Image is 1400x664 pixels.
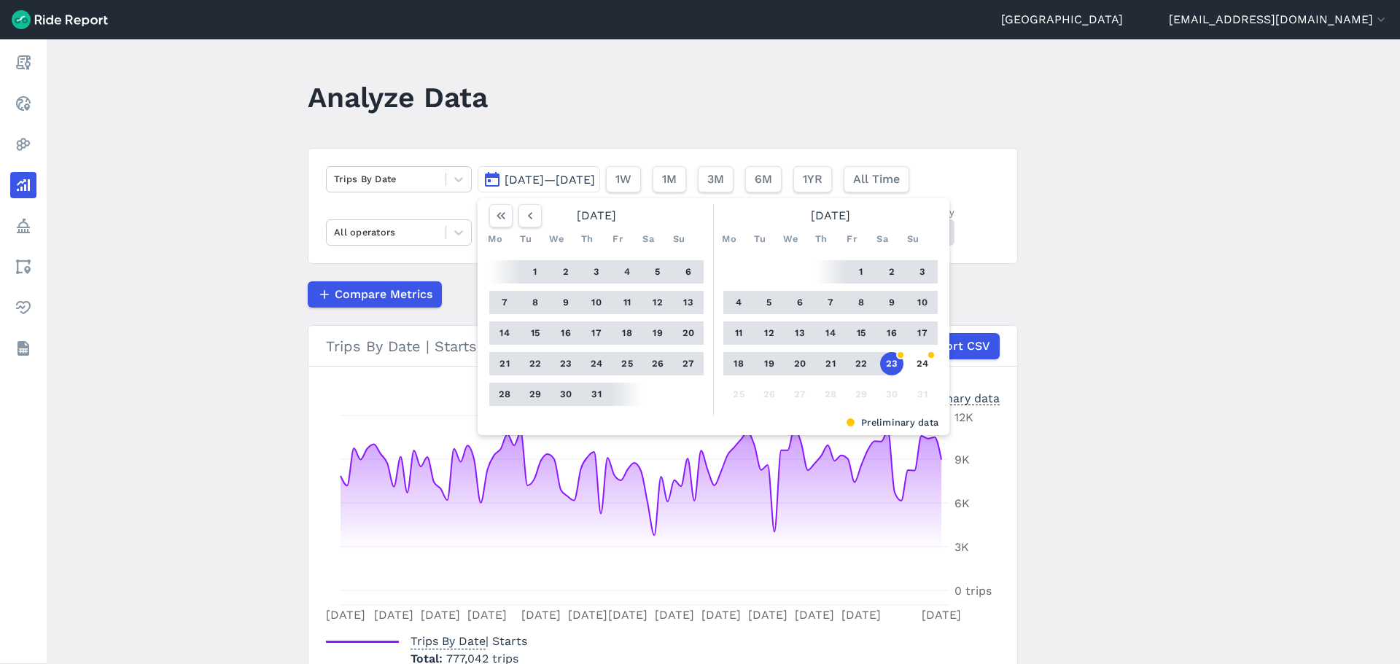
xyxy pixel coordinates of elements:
button: 26 [758,383,781,406]
div: Preliminary data [489,415,938,429]
button: 1YR [793,166,832,192]
a: Analyze [10,172,36,198]
button: 26 [646,352,669,375]
button: 10 [911,291,934,314]
span: 1YR [803,171,822,188]
div: Preliminary data [906,390,1000,405]
button: All Time [844,166,909,192]
tspan: [DATE] [795,608,834,622]
span: 6M [755,171,772,188]
button: 2 [554,260,577,284]
button: 29 [524,383,547,406]
span: 3M [707,171,724,188]
button: 7 [493,291,516,314]
button: 6 [677,260,700,284]
div: [DATE] [717,204,944,227]
button: 21 [493,352,516,375]
div: Fr [840,227,863,251]
button: 4 [615,260,639,284]
tspan: [DATE] [922,608,961,622]
span: [DATE]—[DATE] [505,173,595,187]
div: Trips By Date | Starts [326,333,1000,359]
div: Tu [514,227,537,251]
a: Health [10,294,36,321]
button: 27 [677,352,700,375]
button: 1M [653,166,686,192]
div: Mo [717,227,741,251]
div: Su [901,227,925,251]
button: 3M [698,166,734,192]
button: 1 [524,260,547,284]
button: 4 [727,291,750,314]
button: 12 [758,321,781,345]
button: 14 [819,321,842,345]
button: 16 [880,321,903,345]
tspan: [DATE] [701,608,741,622]
button: 11 [727,321,750,345]
button: 1W [606,166,641,192]
button: 20 [677,321,700,345]
button: 10 [585,291,608,314]
button: 3 [585,260,608,284]
button: 21 [819,352,842,375]
span: All Time [853,171,900,188]
button: 28 [493,383,516,406]
h1: Analyze Data [308,77,488,117]
button: 23 [880,352,903,375]
tspan: [DATE] [608,608,647,622]
button: 6 [788,291,812,314]
span: 1M [662,171,677,188]
button: 1 [849,260,873,284]
button: [EMAIL_ADDRESS][DOMAIN_NAME] [1169,11,1388,28]
button: Compare Metrics [308,281,442,308]
a: Report [10,50,36,76]
button: 23 [554,352,577,375]
button: 28 [819,383,842,406]
a: Datasets [10,335,36,362]
a: Realtime [10,90,36,117]
button: 5 [758,291,781,314]
button: [DATE]—[DATE] [478,166,600,192]
span: Compare Metrics [335,286,432,303]
button: 13 [677,291,700,314]
button: 24 [911,352,934,375]
a: [GEOGRAPHIC_DATA] [1001,11,1123,28]
a: Areas [10,254,36,280]
button: 19 [758,352,781,375]
button: 25 [615,352,639,375]
button: 27 [788,383,812,406]
tspan: 9K [954,453,970,466]
div: [DATE] [483,204,709,227]
tspan: [DATE] [467,608,507,622]
tspan: 12K [954,410,973,424]
span: | Starts [411,634,527,648]
tspan: [DATE] [374,608,413,622]
button: 6M [745,166,782,192]
tspan: [DATE] [568,608,607,622]
tspan: 6K [954,496,970,510]
button: 8 [849,291,873,314]
button: 9 [880,291,903,314]
button: 12 [646,291,669,314]
button: 31 [911,383,934,406]
button: 24 [585,352,608,375]
span: Export CSV [925,337,990,355]
div: Mo [483,227,507,251]
div: Sa [637,227,660,251]
button: 15 [849,321,873,345]
button: 14 [493,321,516,345]
button: 30 [880,383,903,406]
button: 7 [819,291,842,314]
button: 15 [524,321,547,345]
div: Fr [606,227,629,251]
button: 2 [880,260,903,284]
button: 13 [788,321,812,345]
button: 18 [615,321,639,345]
tspan: [DATE] [841,608,881,622]
button: 22 [849,352,873,375]
img: Ride Report [12,10,108,29]
span: 1W [615,171,631,188]
button: 17 [911,321,934,345]
button: 11 [615,291,639,314]
a: Heatmaps [10,131,36,157]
